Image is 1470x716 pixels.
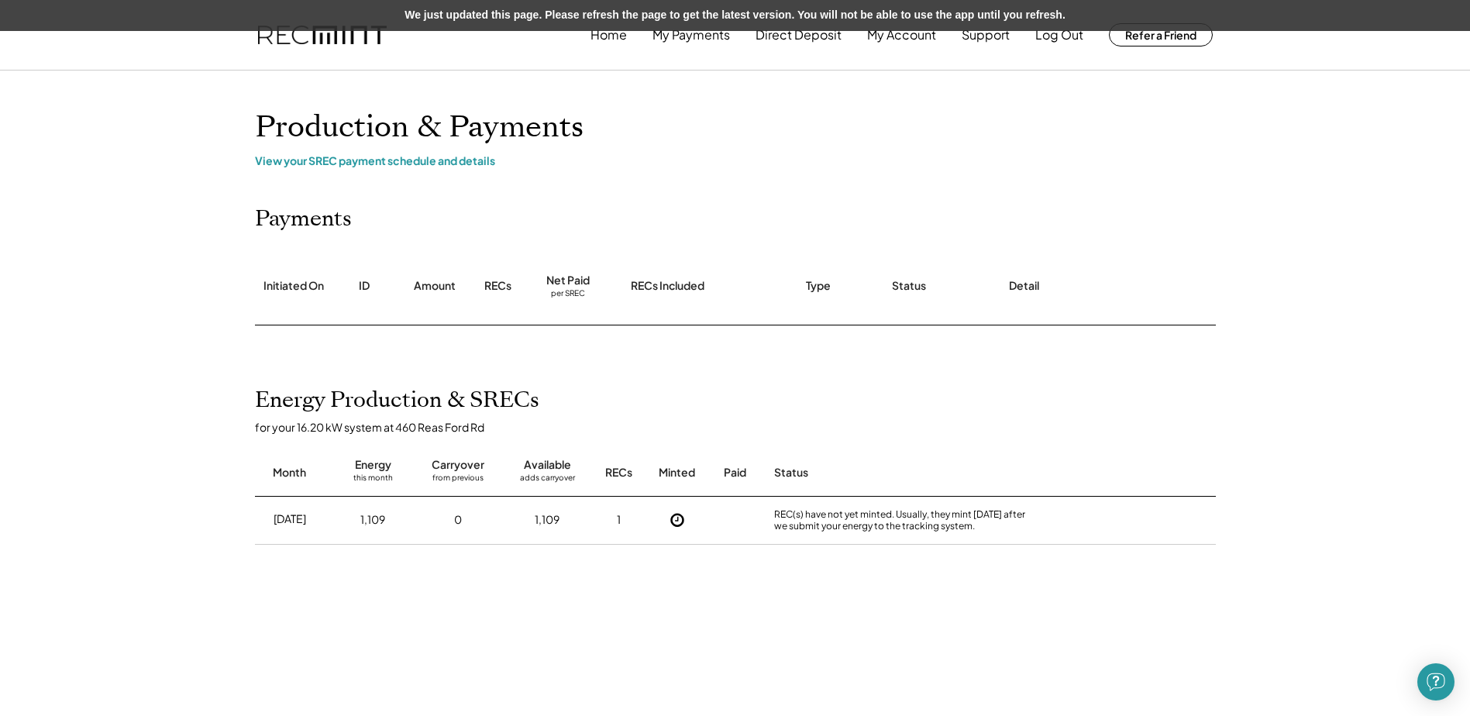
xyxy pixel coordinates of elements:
[892,278,926,294] div: Status
[414,278,456,294] div: Amount
[255,387,539,414] h2: Energy Production & SRECs
[652,19,730,50] button: My Payments
[355,457,391,473] div: Energy
[274,511,306,527] div: [DATE]
[360,512,385,528] div: 1,109
[454,512,462,528] div: 0
[774,508,1038,532] div: REC(s) have not yet minted. Usually, they mint [DATE] after we submit your energy to the tracking...
[1417,663,1455,701] div: Open Intercom Messenger
[605,465,632,480] div: RECs
[590,19,627,50] button: Home
[1109,23,1213,46] button: Refer a Friend
[774,465,1038,480] div: Status
[524,457,571,473] div: Available
[273,465,306,480] div: Month
[258,26,387,45] img: recmint-logotype%403x.png
[806,278,831,294] div: Type
[724,465,746,480] div: Paid
[255,109,1216,146] h1: Production & Payments
[263,278,324,294] div: Initiated On
[255,420,1231,434] div: for your 16.20 kW system at 460 Reas Ford Rd
[867,19,936,50] button: My Account
[1009,278,1039,294] div: Detail
[535,512,559,528] div: 1,109
[432,457,484,473] div: Carryover
[546,273,590,288] div: Net Paid
[962,19,1010,50] button: Support
[255,206,352,232] h2: Payments
[617,512,621,528] div: 1
[255,153,1216,167] div: View your SREC payment schedule and details
[353,473,393,488] div: this month
[1035,19,1083,50] button: Log Out
[551,288,585,300] div: per SREC
[666,508,689,532] button: Not Yet Minted
[520,473,575,488] div: adds carryover
[756,19,842,50] button: Direct Deposit
[631,278,704,294] div: RECs Included
[659,465,695,480] div: Minted
[359,278,370,294] div: ID
[484,278,511,294] div: RECs
[432,473,484,488] div: from previous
